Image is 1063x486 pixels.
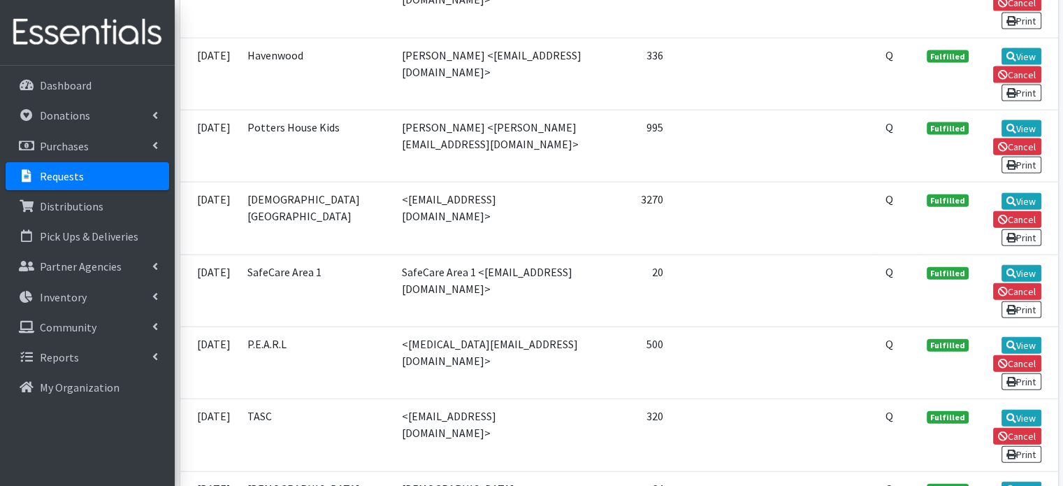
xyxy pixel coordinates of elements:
span: Fulfilled [927,339,969,352]
td: Potters House Kids [239,110,394,183]
a: Reports [6,343,169,371]
a: View [1001,410,1041,427]
td: [PERSON_NAME] <[PERSON_NAME][EMAIL_ADDRESS][DOMAIN_NAME]> [393,110,592,183]
a: Community [6,313,169,341]
td: 500 [592,327,672,399]
td: [DATE] [180,255,239,327]
td: 995 [592,110,672,183]
td: [PERSON_NAME] <[EMAIL_ADDRESS][DOMAIN_NAME]> [393,38,592,110]
p: Reports [40,350,79,364]
td: 320 [592,399,672,471]
td: [DATE] [180,399,239,471]
img: HumanEssentials [6,9,169,56]
abbr: Quantity [885,48,892,62]
a: Print [1001,229,1041,246]
td: 336 [592,38,672,110]
p: Community [40,320,96,334]
abbr: Quantity [885,192,892,206]
td: TASC [239,399,394,471]
span: Fulfilled [927,194,969,207]
abbr: Quantity [885,265,892,279]
td: Havenwood [239,38,394,110]
a: View [1001,48,1041,65]
a: View [1001,193,1041,210]
p: My Organization [40,380,120,394]
td: <[MEDICAL_DATA][EMAIL_ADDRESS][DOMAIN_NAME]> [393,327,592,399]
a: Purchases [6,132,169,160]
a: Print [1001,13,1041,29]
p: Dashboard [40,78,92,92]
span: Fulfilled [927,267,969,280]
td: [DATE] [180,38,239,110]
p: Purchases [40,139,89,153]
p: Partner Agencies [40,259,122,273]
a: Distributions [6,192,169,220]
abbr: Quantity [885,120,892,134]
a: Print [1001,446,1041,463]
a: Cancel [993,211,1041,228]
a: Pick Ups & Deliveries [6,222,169,250]
td: <[EMAIL_ADDRESS][DOMAIN_NAME]> [393,399,592,471]
p: Pick Ups & Deliveries [40,229,138,243]
span: Fulfilled [927,122,969,135]
a: Cancel [993,428,1041,445]
td: <[EMAIL_ADDRESS][DOMAIN_NAME]> [393,183,592,255]
abbr: Quantity [885,409,892,423]
p: Requests [40,169,84,183]
a: Inventory [6,283,169,311]
p: Inventory [40,290,87,304]
td: [DEMOGRAPHIC_DATA][GEOGRAPHIC_DATA] [239,183,394,255]
a: Print [1001,373,1041,390]
a: View [1001,265,1041,282]
a: Cancel [993,138,1041,155]
span: Fulfilled [927,50,969,63]
a: Cancel [993,66,1041,83]
a: View [1001,337,1041,354]
a: My Organization [6,373,169,401]
abbr: Quantity [885,337,892,351]
td: SafeCare Area 1 <[EMAIL_ADDRESS][DOMAIN_NAME]> [393,255,592,327]
td: 3270 [592,183,672,255]
td: [DATE] [180,110,239,183]
td: [DATE] [180,327,239,399]
td: [DATE] [180,183,239,255]
a: Print [1001,157,1041,173]
a: Partner Agencies [6,252,169,280]
a: Print [1001,85,1041,101]
a: Requests [6,162,169,190]
a: Cancel [993,283,1041,300]
p: Distributions [40,199,103,213]
span: Fulfilled [927,411,969,424]
a: View [1001,120,1041,137]
td: SafeCare Area 1 [239,255,394,327]
td: P.E.A.R.L [239,327,394,399]
a: Donations [6,101,169,129]
a: Print [1001,301,1041,318]
p: Donations [40,108,90,122]
a: Dashboard [6,71,169,99]
a: Cancel [993,355,1041,372]
td: 20 [592,255,672,327]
